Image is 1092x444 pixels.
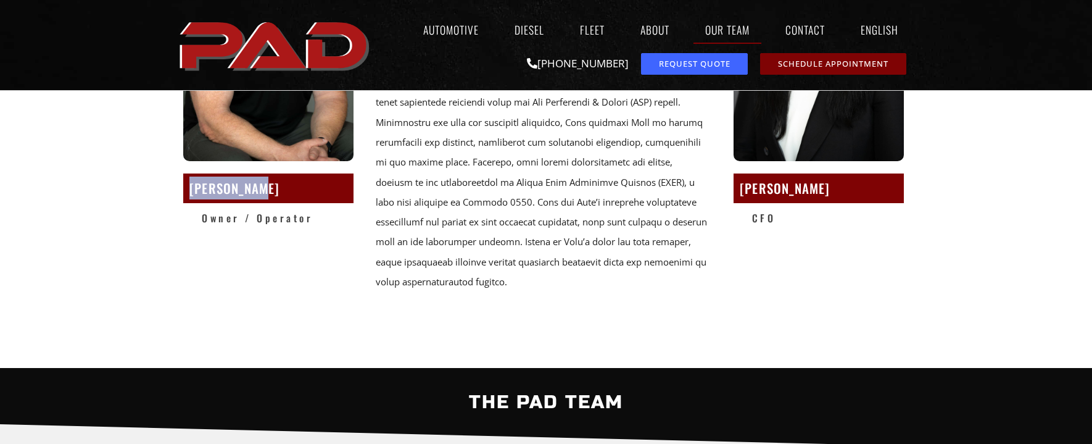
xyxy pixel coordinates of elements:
[202,209,354,227] h2: Owner / Operator
[760,53,906,75] a: schedule repair or service appointment
[176,383,916,421] h2: The PAD Team
[176,12,376,78] img: The image shows the word "PAD" in bold, red, uppercase letters with a slight shadow effect.
[659,60,730,68] span: Request Quote
[641,53,748,75] a: request a service or repair quote
[568,15,616,44] a: Fleet
[189,177,347,199] h2: [PERSON_NAME]
[752,209,904,227] h2: CFO
[176,12,376,78] a: pro automotive and diesel home page
[376,15,916,44] nav: Menu
[503,15,556,44] a: Diesel
[740,177,898,199] h2: [PERSON_NAME]
[693,15,761,44] a: Our Team
[774,15,837,44] a: Contact
[629,15,681,44] a: About
[412,15,490,44] a: Automotive
[849,15,916,44] a: English
[527,56,629,70] a: [PHONE_NUMBER]
[778,60,888,68] span: Schedule Appointment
